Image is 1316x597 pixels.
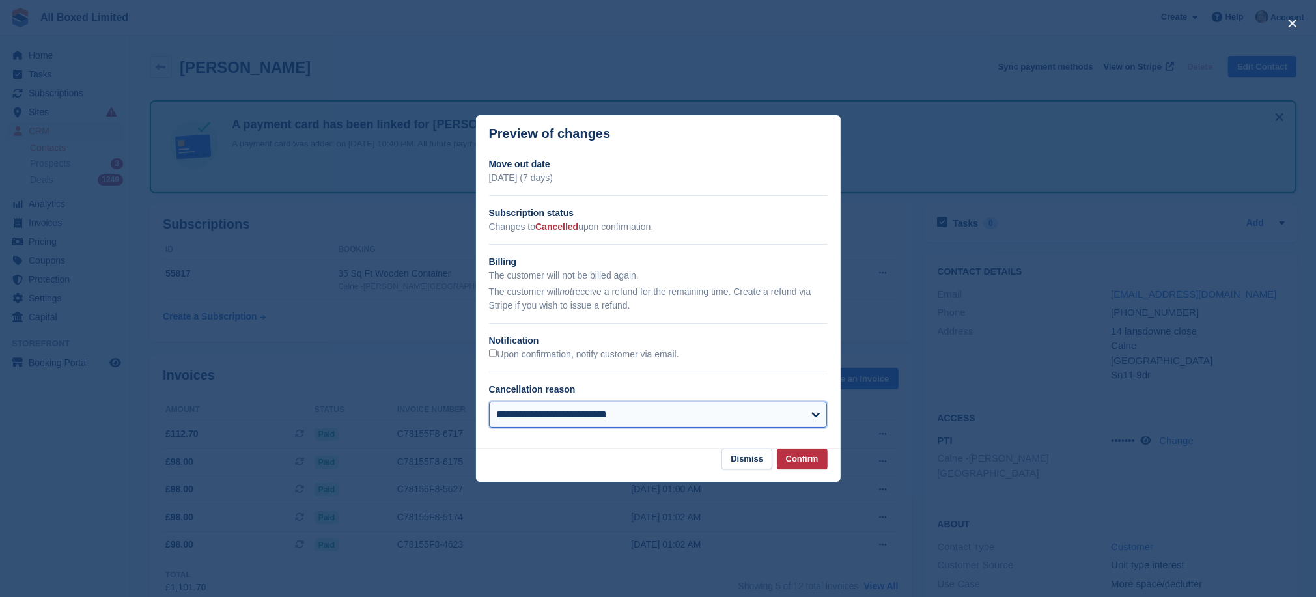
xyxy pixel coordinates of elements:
[489,349,679,361] label: Upon confirmation, notify customer via email.
[489,158,828,171] h2: Move out date
[489,285,828,312] p: The customer will receive a refund for the remaining time. Create a refund via Stripe if you wish...
[489,334,828,348] h2: Notification
[535,221,578,232] span: Cancelled
[489,206,828,220] h2: Subscription status
[489,220,828,234] p: Changes to upon confirmation.
[777,449,828,470] button: Confirm
[559,286,572,297] em: not
[489,255,828,269] h2: Billing
[489,269,828,283] p: The customer will not be billed again.
[489,349,497,357] input: Upon confirmation, notify customer via email.
[489,384,576,395] label: Cancellation reason
[1282,13,1303,34] button: close
[489,171,828,185] p: [DATE] (7 days)
[721,449,772,470] button: Dismiss
[489,126,611,141] p: Preview of changes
